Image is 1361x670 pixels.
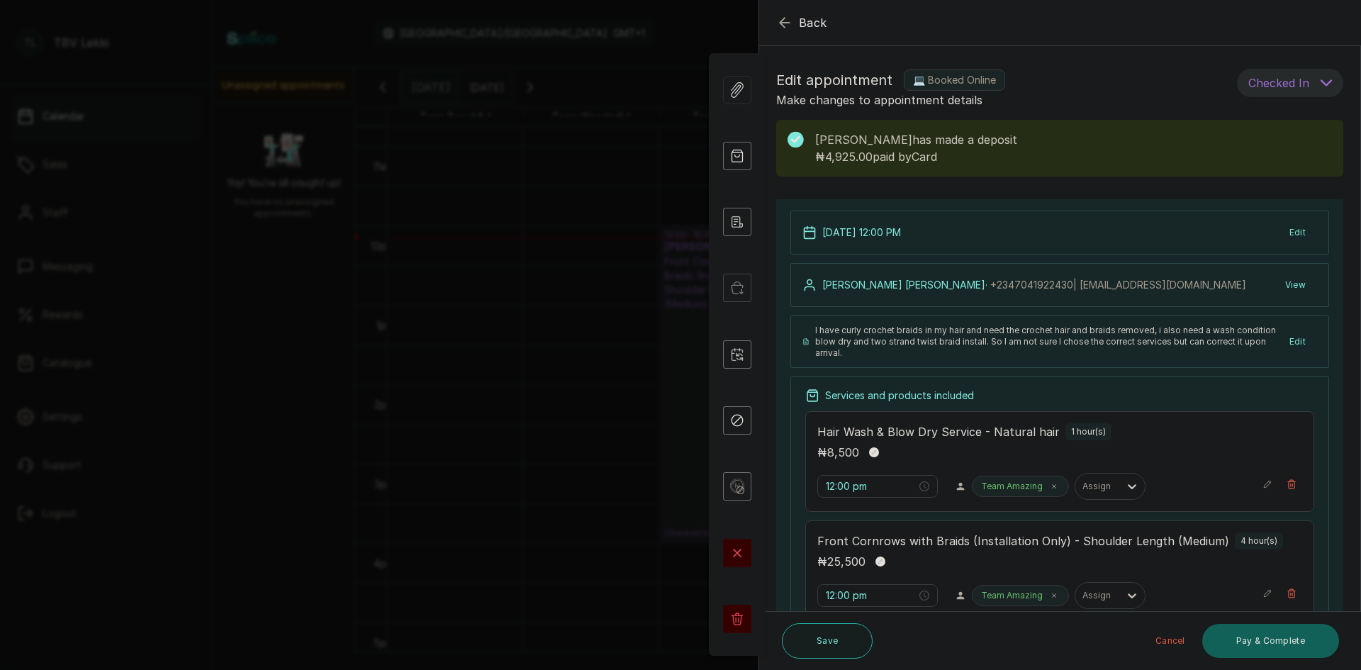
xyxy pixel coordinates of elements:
p: ₦ [817,553,866,570]
p: Front Cornrows with Braids (Installation Only) - Shoulder Length (Medium) [817,532,1229,549]
button: View [1274,272,1317,298]
p: ₦4,925.00 paid by Card [815,148,1332,165]
p: Team Amazing [981,481,1043,492]
p: Make changes to appointment details [776,91,1231,108]
button: Edit [1278,220,1317,245]
span: +234 7041922430 | [EMAIL_ADDRESS][DOMAIN_NAME] [990,279,1246,291]
p: Team Amazing [981,590,1043,601]
button: Checked In [1237,69,1343,97]
p: 1 hour(s) [1071,426,1106,437]
span: Back [799,14,827,31]
p: I have curly crochet braids in my hair and need the crochet hair and braids removed, i also need ... [815,325,1278,359]
button: Edit [1278,329,1317,354]
input: Select time [826,588,917,603]
label: 💻 Booked Online [904,69,1005,91]
input: Select time [826,479,917,494]
p: Hair Wash & Blow Dry Service - Natural hair [817,423,1060,440]
p: [PERSON_NAME] [PERSON_NAME] · [822,278,1246,292]
button: Pay & Complete [1202,624,1339,658]
button: Save [782,623,873,659]
p: 4 hour(s) [1240,535,1277,547]
p: [DATE] 12:00 PM [822,225,901,240]
p: [PERSON_NAME] has made a deposit [815,131,1332,148]
span: 8,500 [827,445,859,459]
p: ₦ [817,444,859,461]
button: Cancel [1144,624,1197,658]
span: Checked In [1248,74,1309,91]
p: Services and products included [825,389,974,403]
span: Edit appointment [776,69,892,91]
button: Back [776,14,827,31]
span: 25,500 [827,554,866,569]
